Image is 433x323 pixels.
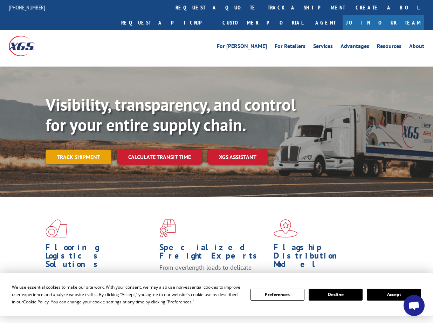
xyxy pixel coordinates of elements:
[9,4,45,11] a: [PHONE_NUMBER]
[313,43,333,51] a: Services
[46,219,67,238] img: xgs-icon-total-supply-chain-intelligence-red
[377,43,401,51] a: Resources
[159,243,268,263] h1: Specialized Freight Experts
[46,150,111,164] a: Track shipment
[343,15,424,30] a: Join Our Team
[217,43,267,51] a: For [PERSON_NAME]
[208,150,268,165] a: XGS ASSISTANT
[46,272,154,297] span: As an industry carrier of choice, XGS has brought innovation and dedication to flooring logistics...
[159,219,176,238] img: xgs-icon-focused-on-flooring-red
[308,15,343,30] a: Agent
[23,299,49,305] span: Cookie Policy
[217,15,308,30] a: Customer Portal
[117,150,202,165] a: Calculate transit time
[46,243,154,272] h1: Flooring Logistics Solutions
[274,272,380,297] span: Our agile distribution network gives you nationwide inventory management on demand.
[46,94,296,136] b: Visibility, transparency, and control for your entire supply chain.
[250,289,304,301] button: Preferences
[275,43,305,51] a: For Retailers
[367,289,421,301] button: Accept
[309,289,363,301] button: Decline
[159,263,268,295] p: From overlength loads to delicate cargo, our experienced staff knows the best way to move your fr...
[116,15,217,30] a: Request a pickup
[409,43,424,51] a: About
[341,43,369,51] a: Advantages
[404,295,425,316] div: Open chat
[274,243,382,272] h1: Flagship Distribution Model
[168,299,192,305] span: Preferences
[274,219,298,238] img: xgs-icon-flagship-distribution-model-red
[12,283,242,305] div: We use essential cookies to make our site work. With your consent, we may also use non-essential ...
